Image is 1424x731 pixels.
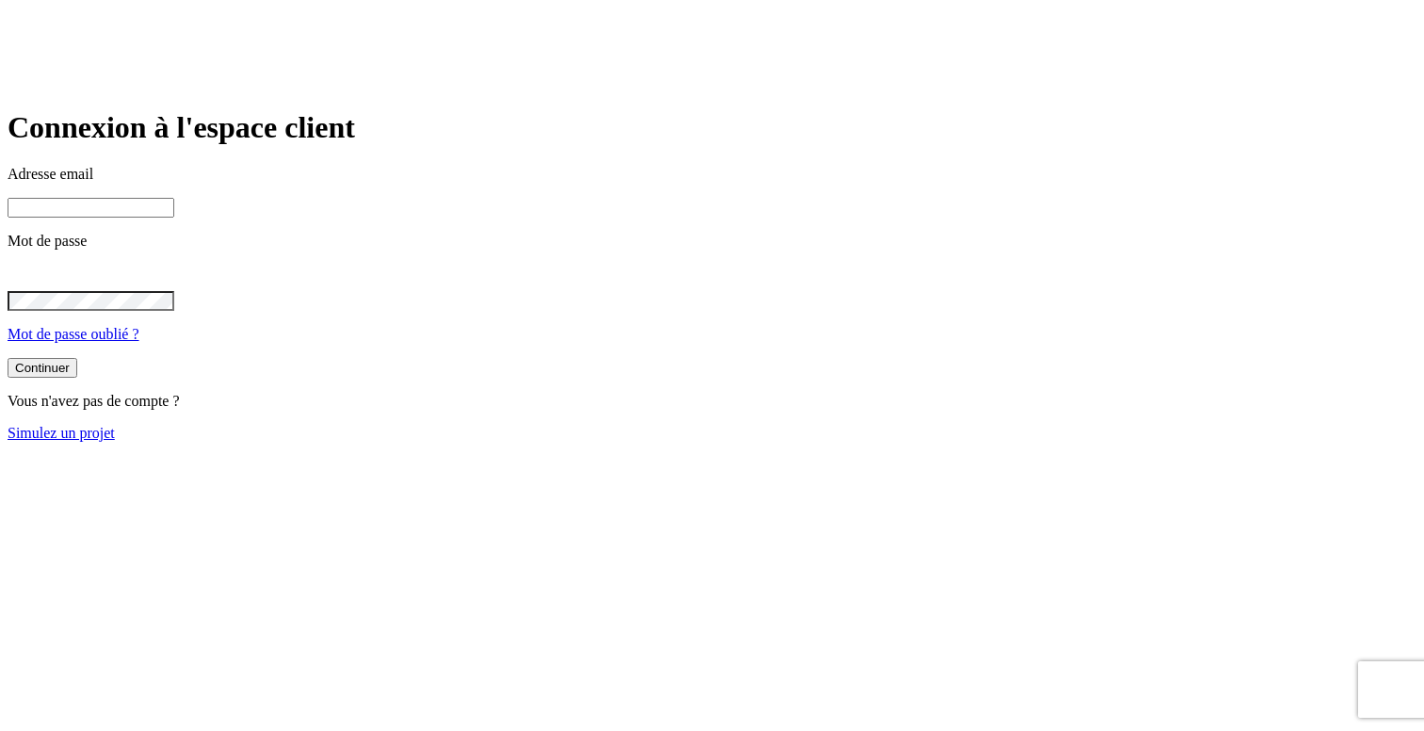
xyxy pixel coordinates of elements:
[8,425,115,441] a: Simulez un projet
[8,233,1416,250] p: Mot de passe
[15,361,70,375] div: Continuer
[8,358,77,378] button: Continuer
[8,326,139,342] a: Mot de passe oublié ?
[8,393,1416,410] p: Vous n'avez pas de compte ?
[8,110,1416,145] h1: Connexion à l'espace client
[8,166,1416,183] p: Adresse email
